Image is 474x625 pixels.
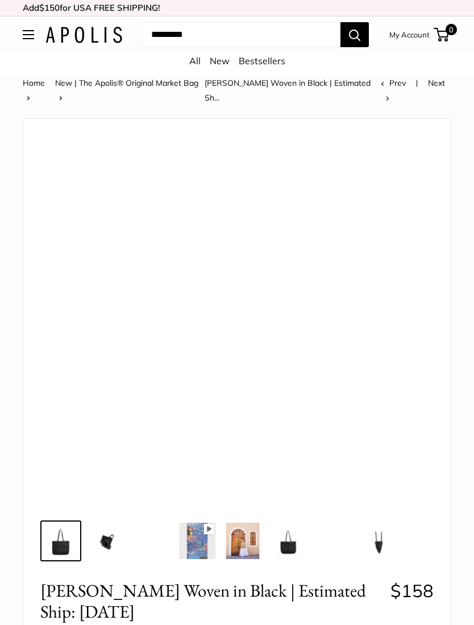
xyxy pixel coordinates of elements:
input: Search... [142,22,340,47]
a: Mercado Woven in Black | Estimated Ship: Oct. 19th [131,520,172,561]
a: Mercado Woven in Black | Estimated Ship: Oct. 19th [40,520,81,561]
span: [PERSON_NAME] Woven in Black | Estimated Ship: [DATE] [40,580,382,622]
img: Mercado Woven in Black | Estimated Ship: Oct. 19th [88,523,124,559]
img: Apolis [45,27,122,43]
img: Mercado Woven in Black | Estimated Ship: Oct. 19th [361,523,397,559]
nav: Breadcrumb [23,76,381,105]
a: Mercado Woven in Black | Estimated Ship: Oct. 19th [359,520,400,561]
a: 0 [435,28,449,41]
a: My Account [389,28,430,41]
a: New | The Apolis® Original Market Bag [55,78,198,88]
a: Bestsellers [239,55,285,66]
span: $150 [39,2,60,13]
img: Mercado Woven in Black | Estimated Ship: Oct. 19th [270,523,306,559]
span: 0 [446,24,457,35]
img: Mercado Woven in Black | Estimated Ship: Oct. 19th [224,523,261,559]
button: Search [340,22,369,47]
a: Mercado Woven in Black | Estimated Ship: Oct. 19th [313,520,354,561]
img: Mercado Woven in Black | Estimated Ship: Oct. 19th [179,523,215,559]
a: Mercado Woven in Black | Estimated Ship: Oct. 19th [404,520,445,561]
span: [PERSON_NAME] Woven in Black | Estimated Sh... [205,78,371,103]
a: Prev [381,78,406,88]
button: Open menu [23,30,34,39]
a: Mercado Woven in Black | Estimated Ship: Oct. 19th [86,520,127,561]
span: $158 [390,580,434,602]
a: Mercado Woven in Black | Estimated Ship: Oct. 19th [222,520,263,561]
a: Mercado Woven in Black | Estimated Ship: Oct. 19th [177,520,218,561]
a: New [210,55,230,66]
a: Mercado Woven in Black | Estimated Ship: Oct. 19th [268,520,309,561]
a: Home [23,78,45,88]
img: Mercado Woven in Black | Estimated Ship: Oct. 19th [43,523,79,559]
a: All [189,55,201,66]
